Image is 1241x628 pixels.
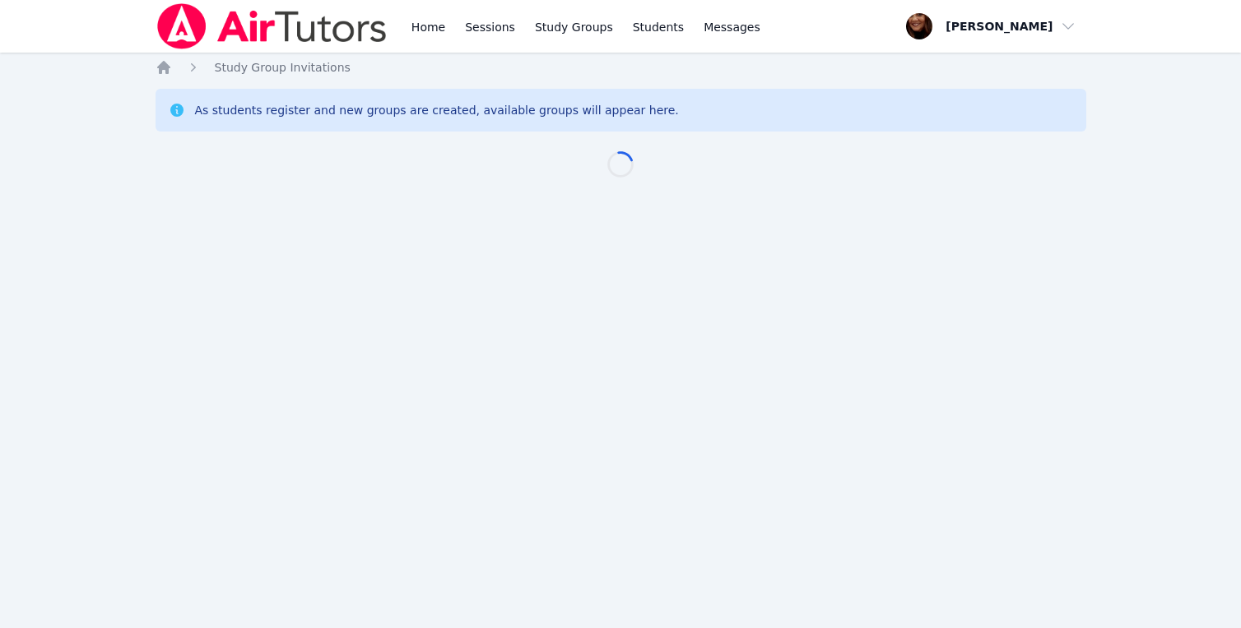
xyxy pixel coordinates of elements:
nav: Breadcrumb [156,59,1086,76]
img: Air Tutors [156,3,388,49]
span: Study Group Invitations [215,61,351,74]
div: As students register and new groups are created, available groups will appear here. [195,102,679,118]
a: Study Group Invitations [215,59,351,76]
span: Messages [704,19,760,35]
